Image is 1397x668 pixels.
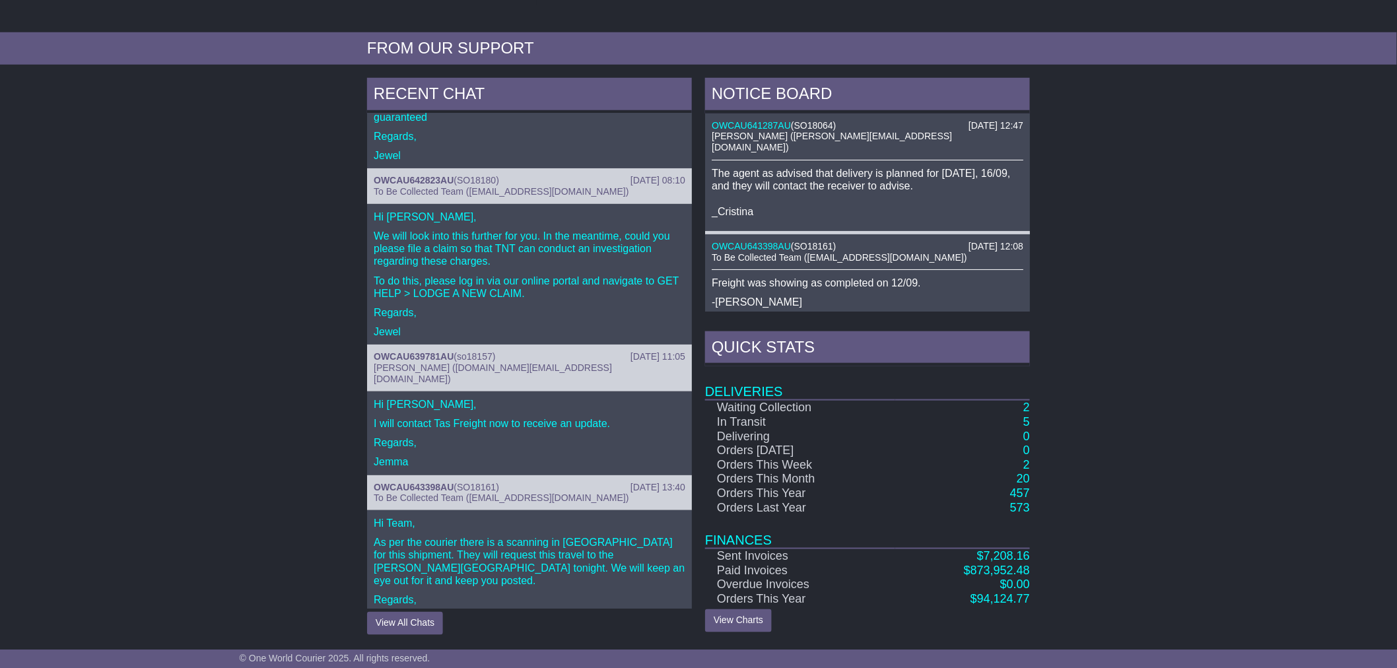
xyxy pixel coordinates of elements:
p: -[PERSON_NAME] [712,296,1023,308]
span: 7,208.16 [984,549,1030,562]
a: 0 [1023,444,1030,457]
a: OWCAU643398AU [374,482,454,492]
a: OWCAU641287AU [712,120,791,131]
span: To Be Collected Team ([EMAIL_ADDRESS][DOMAIN_NAME]) [712,252,967,263]
a: $7,208.16 [977,549,1030,562]
p: I will contact Tas Freight now to receive an update. [374,417,685,430]
p: Hi Team, [374,517,685,529]
div: Quick Stats [705,331,1030,367]
p: As per the courier there is a scanning in [GEOGRAPHIC_DATA] for this shipment. They will request ... [374,536,685,587]
p: Regards, [374,130,685,143]
a: 573 [1010,501,1030,514]
p: Hi [PERSON_NAME], [374,398,685,411]
div: ( ) [374,175,685,186]
div: [DATE] 08:10 [630,175,685,186]
div: ( ) [712,241,1023,252]
a: 5 [1023,415,1030,428]
a: OWCAU639781AU [374,351,454,362]
a: $94,124.77 [971,592,1030,605]
p: Regards, [374,593,685,606]
span: 94,124.77 [977,592,1030,605]
a: $0.00 [1000,578,1030,591]
a: 2 [1023,401,1030,414]
span: [PERSON_NAME] ([PERSON_NAME][EMAIL_ADDRESS][DOMAIN_NAME]) [712,131,952,152]
td: Orders Last Year [705,501,895,516]
span: SO18161 [794,241,833,251]
td: Orders This Month [705,472,895,486]
span: [PERSON_NAME] ([DOMAIN_NAME][EMAIL_ADDRESS][DOMAIN_NAME]) [374,362,612,384]
p: The agent as advised that delivery is planned for [DATE], 16/09, and they will contact the receiv... [712,167,1023,218]
a: 2 [1023,458,1030,471]
a: 457 [1010,486,1030,500]
span: so18157 [457,351,493,362]
div: ( ) [374,351,685,362]
td: Sent Invoices [705,549,895,564]
td: In Transit [705,415,895,430]
td: Deliveries [705,366,1030,400]
td: Delivering [705,430,895,444]
p: We will look into this further for you. In the meantime, could you please file a claim so that TN... [374,230,685,268]
div: RECENT CHAT [367,78,692,114]
span: © One World Courier 2025. All rights reserved. [240,653,430,663]
span: SO18064 [794,120,833,131]
p: Hi [PERSON_NAME], [374,211,685,223]
p: Regards, [374,436,685,449]
a: 0 [1023,430,1030,443]
p: Jewel [374,149,685,162]
div: FROM OUR SUPPORT [367,39,1030,58]
a: $873,952.48 [964,564,1030,577]
td: Orders This Year [705,486,895,501]
p: Jewel [374,325,685,338]
div: [DATE] 12:47 [969,120,1023,131]
td: Waiting Collection [705,400,895,415]
div: ( ) [374,482,685,493]
div: NOTICE BOARD [705,78,1030,114]
span: To Be Collected Team ([EMAIL_ADDRESS][DOMAIN_NAME]) [374,492,629,503]
td: Orders [DATE] [705,444,895,458]
td: Orders This Week [705,458,895,473]
div: ( ) [712,120,1023,131]
a: OWCAU642823AU [374,175,454,185]
button: View All Chats [367,612,443,635]
span: SO18161 [457,482,496,492]
div: [DATE] 13:40 [630,482,685,493]
p: Regards, [374,306,685,319]
td: Overdue Invoices [705,578,895,592]
p: To do this, please log in via our online portal and navigate to GET HELP > LODGE A NEW CLAIM. [374,275,685,300]
div: [DATE] 12:08 [969,241,1023,252]
td: Orders This Year [705,592,895,607]
td: Finances [705,515,1030,549]
a: 20 [1017,472,1030,485]
td: Paid Invoices [705,564,895,578]
span: SO18180 [457,175,496,185]
a: OWCAU643398AU [712,241,791,251]
span: 873,952.48 [971,564,1030,577]
span: 0.00 [1007,578,1030,591]
span: To Be Collected Team ([EMAIL_ADDRESS][DOMAIN_NAME]) [374,186,629,197]
a: View Charts [705,609,772,632]
p: Jemma [374,455,685,468]
div: [DATE] 11:05 [630,351,685,362]
p: Freight was showing as completed on 12/09. [712,277,1023,289]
